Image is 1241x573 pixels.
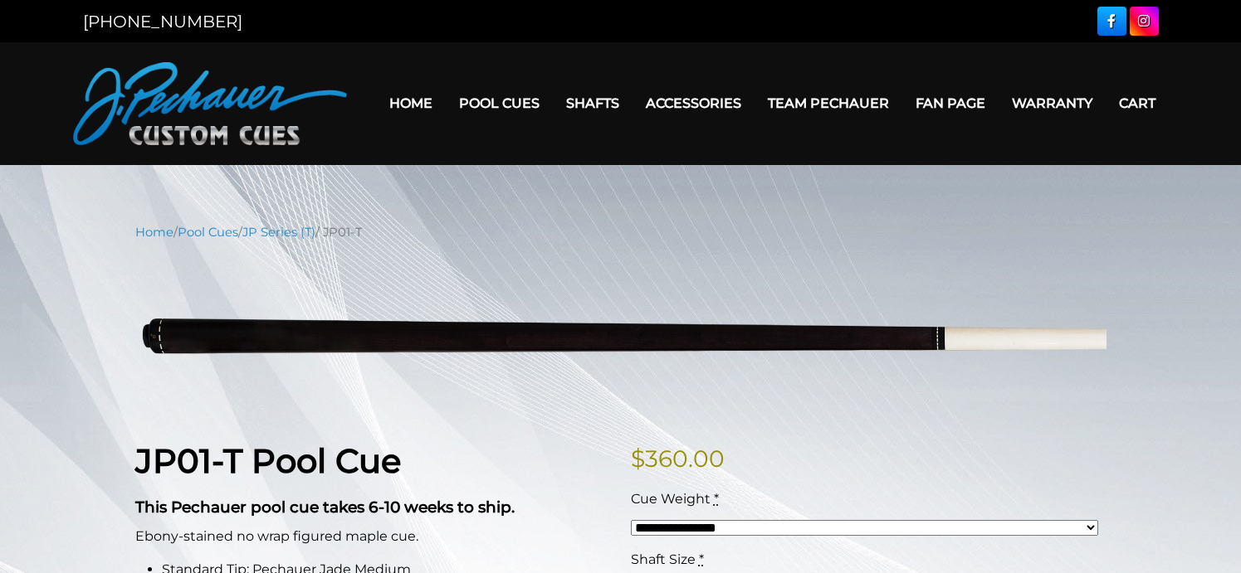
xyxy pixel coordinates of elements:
a: Team Pechauer [755,82,902,124]
a: Pool Cues [446,82,553,124]
bdi: 360.00 [631,444,725,473]
span: Cue Weight [631,491,711,507]
a: Warranty [999,82,1106,124]
a: Home [135,225,173,240]
a: Cart [1106,82,1169,124]
a: Shafts [553,82,633,124]
abbr: required [714,491,719,507]
a: Fan Page [902,82,999,124]
a: [PHONE_NUMBER] [83,12,242,32]
span: $ [631,444,645,473]
abbr: required [699,551,704,567]
a: Accessories [633,82,755,124]
nav: Breadcrumb [135,223,1107,241]
img: jp01-T-1.png [135,254,1107,415]
img: Pechauer Custom Cues [73,62,347,145]
strong: This Pechauer pool cue takes 6-10 weeks to ship. [135,498,515,517]
span: Shaft Size [631,551,696,567]
a: Home [376,82,446,124]
p: Ebony-stained no wrap figured maple cue. [135,527,611,546]
a: JP Series (T) [242,225,315,240]
a: Pool Cues [178,225,238,240]
strong: JP01-T Pool Cue [135,440,401,481]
